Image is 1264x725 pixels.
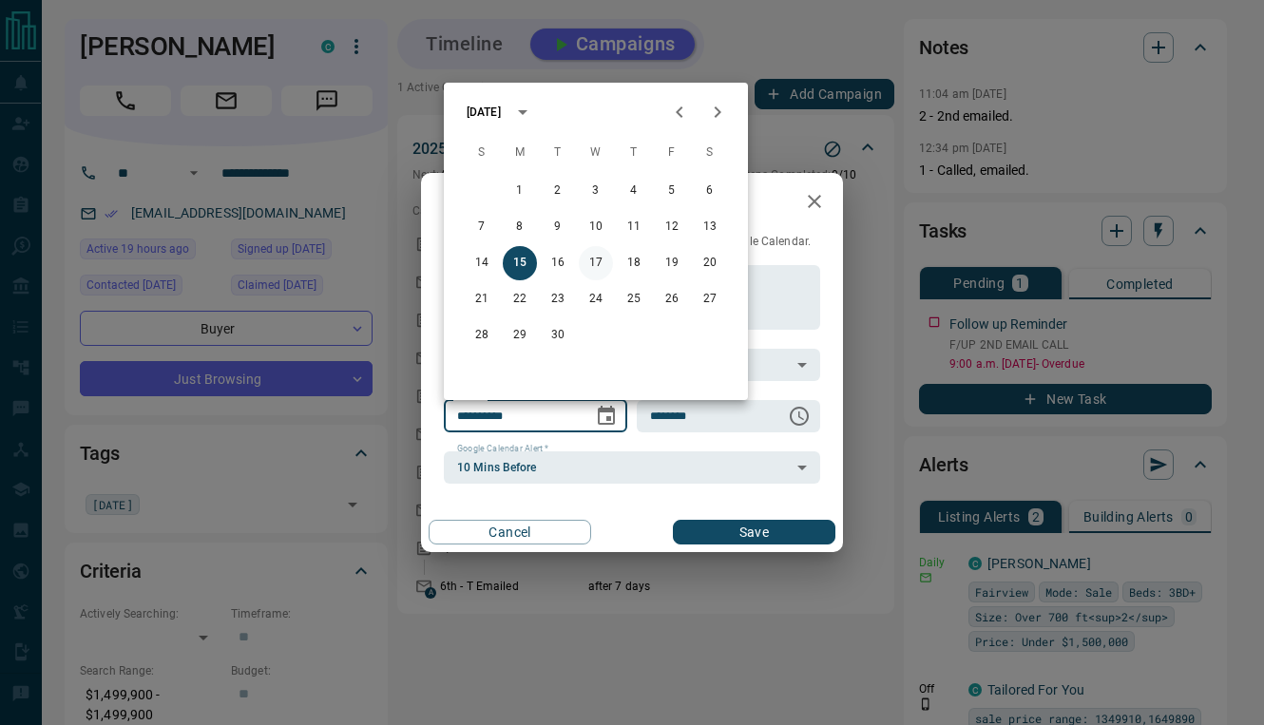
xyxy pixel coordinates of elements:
[617,174,651,208] button: 4
[467,104,501,121] div: [DATE]
[507,96,539,128] button: calendar view is open, switch to year view
[693,134,727,172] span: Saturday
[503,134,537,172] span: Monday
[617,210,651,244] button: 11
[780,397,818,435] button: Choose time, selected time is 9:00 AM
[579,210,613,244] button: 10
[429,520,591,544] button: Cancel
[541,210,575,244] button: 9
[465,246,499,280] button: 14
[617,246,651,280] button: 18
[655,174,689,208] button: 5
[693,210,727,244] button: 13
[579,246,613,280] button: 17
[693,246,727,280] button: 20
[579,174,613,208] button: 3
[503,246,537,280] button: 15
[465,318,499,353] button: 28
[541,246,575,280] button: 16
[457,443,548,455] label: Google Calendar Alert
[693,282,727,316] button: 27
[673,520,835,544] button: Save
[617,134,651,172] span: Thursday
[465,134,499,172] span: Sunday
[693,174,727,208] button: 6
[503,210,537,244] button: 8
[465,210,499,244] button: 7
[655,246,689,280] button: 19
[421,173,543,234] h2: Edit Task
[503,282,537,316] button: 22
[655,210,689,244] button: 12
[457,391,481,404] label: Date
[699,93,737,131] button: Next month
[661,93,699,131] button: Previous month
[650,391,675,404] label: Time
[587,397,625,435] button: Choose date, selected date is Sep 15, 2025
[541,174,575,208] button: 2
[617,282,651,316] button: 25
[444,451,820,484] div: 10 Mins Before
[579,134,613,172] span: Wednesday
[541,318,575,353] button: 30
[503,174,537,208] button: 1
[541,282,575,316] button: 23
[503,318,537,353] button: 29
[655,134,689,172] span: Friday
[541,134,575,172] span: Tuesday
[655,282,689,316] button: 26
[465,282,499,316] button: 21
[579,282,613,316] button: 24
